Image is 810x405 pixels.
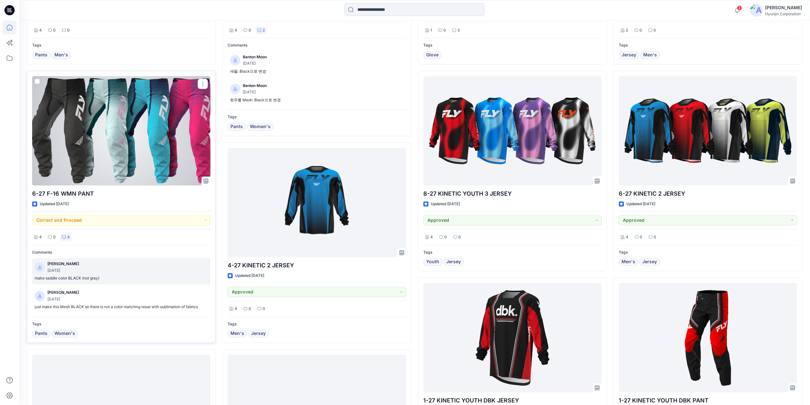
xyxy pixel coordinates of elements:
p: 0 [53,27,56,34]
p: 0 [249,306,251,312]
p: 4 [39,234,42,241]
a: [PERSON_NAME][DATE]just make this Mesh BLACK so there is not a color matching issue with sublimat... [32,287,210,313]
span: Glove [426,51,439,59]
span: Jersey [446,258,461,266]
p: Benton Moon [243,54,267,61]
svg: avatar [233,58,237,62]
p: Benton Moon [243,83,267,89]
svg: avatar [38,265,42,269]
p: 0 [444,234,447,241]
p: just make this Mesh BLACK so there is not a color matching issue with sublimation of fabrics [35,304,208,310]
p: Comments [32,249,210,256]
p: Comments [228,42,406,49]
p: 6-27 KINETIC 2 JERSEY [619,189,797,198]
span: Men's [643,51,657,59]
p: 0 [443,27,446,34]
p: 3 [457,27,460,34]
a: 1-27 KINETIC YOUTH DBK JERSEY [423,283,602,392]
p: [DATE] [47,267,79,274]
p: Tags [619,249,797,256]
a: 4-27 KINETIC 2 JERSEY [228,148,406,257]
a: 6-27 F-16 WMN PANT [32,76,210,185]
p: [DATE] [243,89,267,96]
p: 0 [249,27,251,34]
a: Benton Moon[DATE]뒷무릎 Mesh: Black으로 변경 [228,80,406,106]
p: Tags [228,321,406,328]
p: 0 [653,27,656,34]
span: Pants [35,51,47,59]
p: 1 [430,27,432,34]
img: avatar [750,4,763,17]
a: 6-27 KINETIC 2 JERSEY [619,76,797,185]
p: 2 [263,27,265,34]
span: Women's [250,123,271,131]
a: 1-27 KINETIC YOUTH DBK PANT [619,283,797,392]
p: 0 [53,234,56,241]
p: Tags [619,42,797,49]
p: 1-27 KINETIC YOUTH DBK PANT [619,396,797,405]
p: 4 [235,27,237,34]
span: Jersey [251,330,266,337]
p: [DATE] [243,60,267,67]
p: 0 [263,306,265,312]
p: Updated [DATE] [40,201,69,207]
p: [PERSON_NAME] [47,261,79,267]
p: Tags [32,321,210,328]
p: 0 [640,234,642,241]
p: 4 [39,27,42,34]
p: 0 [654,234,656,241]
p: 0 [67,27,70,34]
p: Tags [423,249,602,256]
p: Updated [DATE] [235,272,264,279]
p: Tags [423,42,602,49]
p: 뒷무릎 Mesh: Black으로 변경 [230,97,403,104]
a: Benton Moon[DATE]새들: Black으로 변경 [228,51,406,77]
p: make saddle color BLACK (not gray) [35,275,208,282]
span: Men's [230,330,244,337]
span: Men's [622,258,635,266]
span: Pants [230,123,243,131]
span: Women's [54,330,75,337]
p: Updated [DATE] [626,201,655,207]
span: 3 [737,5,742,11]
p: Updated [DATE] [431,201,460,207]
p: 4 [235,306,237,312]
p: 8-27 KINETIC YOUTH 3 JERSEY [423,189,602,198]
span: Men's [54,51,68,59]
span: Youth [426,258,439,266]
p: 1-27 KINETIC YOUTH DBK JERSEY [423,396,602,405]
p: 4 [67,234,70,241]
a: 8-27 KINETIC YOUTH 3 JERSEY [423,76,602,185]
p: [DATE] [47,296,79,303]
p: [PERSON_NAME] [47,289,79,296]
p: 새들: Black으로 변경 [230,68,403,75]
span: Jersey [642,258,657,266]
span: Pants [35,330,47,337]
div: [PERSON_NAME] [765,4,802,11]
a: [PERSON_NAME][DATE]make saddle color BLACK (not gray) [32,258,210,284]
p: 0 [639,27,642,34]
span: Jersey [622,51,636,59]
svg: avatar [38,294,42,298]
p: 4 [430,234,433,241]
svg: avatar [233,87,237,91]
p: 4 [626,234,628,241]
p: Tags [32,42,210,49]
p: 4-27 KINETIC 2 JERSEY [228,261,406,270]
p: 0 [458,234,461,241]
p: 2 [626,27,628,34]
p: Tags [228,114,406,120]
div: Hyunjin Corporation [765,11,802,16]
p: 6-27 F-16 WMN PANT [32,189,210,198]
